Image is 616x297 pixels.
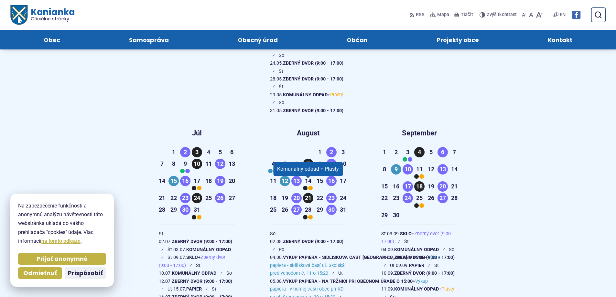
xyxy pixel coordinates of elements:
span: 13 [291,176,302,186]
a: Mapa [428,8,450,22]
span: 15 [168,176,179,186]
span: 24 [192,193,202,203]
span: Zberný dvor (9:00 - 17:00) [283,60,343,66]
p: Na zabezpečenie funkčnosti a anonymnú analýzu návštevnosti táto webstránka ukladá do vášho prehli... [18,201,106,245]
span: Výkup papiera - sídlisková časť [GEOGRAPHIC_DATA] o 15:00 [283,255,425,260]
a: RSS [409,8,426,22]
span: 11 [414,164,425,175]
p: So 06.09. [381,247,455,268]
span: 19 [280,193,290,203]
p: So 31.05. [270,100,343,113]
a: Samospráva [101,30,197,49]
span: kontrast [487,12,517,18]
img: Prejsť na Facebook stránku [572,11,580,19]
a: Logo Kanianka, prejsť na domovskú stránku. [10,5,75,25]
div: Komunálny odpad + Plasty [273,162,343,176]
span: 27 [227,193,237,203]
span: 27 [291,205,302,215]
span: Zberný dvor (9:00 - 17:00) [394,255,455,260]
a: na tomto odkaze [41,238,81,244]
span: Komunálny odpad [172,270,216,276]
p: Ut 15.07. [168,286,211,292]
p: St 28.05. [270,69,343,90]
span: EN [560,11,566,19]
span: Sklo [186,255,198,260]
span: 1 [379,147,390,157]
span: 23 [180,193,190,203]
span: Plasty [441,286,454,292]
span: Zvýšiť [487,12,499,17]
span: 14 [449,164,459,175]
span: 3 [403,147,413,157]
span: 26 [215,193,225,203]
p: St 03.09. + [381,231,453,244]
span: 9 [180,159,190,169]
span: 16 [180,176,190,186]
span: Obecný úrad [238,30,278,49]
button: Prijať anonymné [18,253,106,265]
span: 3 [338,147,348,157]
span: 8 [315,159,325,169]
button: Tlačiť [453,8,474,22]
span: 4 [268,159,278,169]
span: 7 [157,159,167,169]
span: 7 [449,147,459,157]
span: 23 [326,193,337,203]
span: 16 [391,182,401,192]
span: 12 [426,164,436,175]
span: Zberný dvor (9:00 - 17:00) [394,270,455,276]
span: 2 [180,147,190,157]
span: 12 [215,159,225,169]
button: Zvýšiťkontrast [480,8,518,22]
span: 12 [280,176,290,186]
span: 31 [192,205,202,215]
span: 18 [268,193,278,203]
span: 26 [280,205,290,215]
span: Prispôsobiť [68,270,103,277]
span: Komunálny odpad [394,247,439,252]
p: St 02.07. [159,231,232,252]
header: Júl [154,125,240,141]
a: Obec [16,30,88,49]
span: 22 [168,193,179,203]
span: Zberný dvor (9:00 - 17:00) [283,239,343,244]
span: Odmietnuť [23,270,57,277]
p: Št 04.09. [381,239,448,252]
span: 8 [168,159,179,169]
a: Občan [319,30,396,49]
span: 18 [414,182,425,192]
span: 13 [227,159,237,169]
span: 17 [403,182,413,192]
span: 4 [203,147,214,157]
span: 27 [438,193,448,203]
span: 30 [180,205,190,215]
span: 11 [268,176,278,186]
header: September [377,125,462,141]
span: Výkup papiera - na tržnici pri Obecnom úrade o 15:00 [283,279,413,284]
span: 25 [268,205,278,215]
span: 6 [438,147,448,157]
p: So 12.07. [159,270,232,292]
span: 5 [426,147,436,157]
span: 14 [157,176,167,186]
span: Zberný dvor (9:00 - 17:00) [159,255,225,268]
span: 9 [326,159,337,169]
span: 7 [303,159,313,169]
p: St 09.07. + [159,255,225,268]
span: 28 [157,205,167,215]
p: Št 29.05. + [270,84,343,105]
a: EN [558,11,567,19]
span: 25 [414,193,425,203]
span: 15 [379,182,390,192]
span: 9 [391,164,401,175]
span: 29 [379,210,390,220]
span: 19 [215,176,225,186]
span: 18 [203,176,214,186]
span: 23 [391,193,401,203]
p: Št 22.05. [270,45,342,58]
span: 1 [315,147,325,157]
span: Plasty [330,92,343,98]
span: 28 [303,205,313,215]
span: 24 [338,193,348,203]
button: Nastaviť pôvodnú veľkosť písma [528,8,535,22]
